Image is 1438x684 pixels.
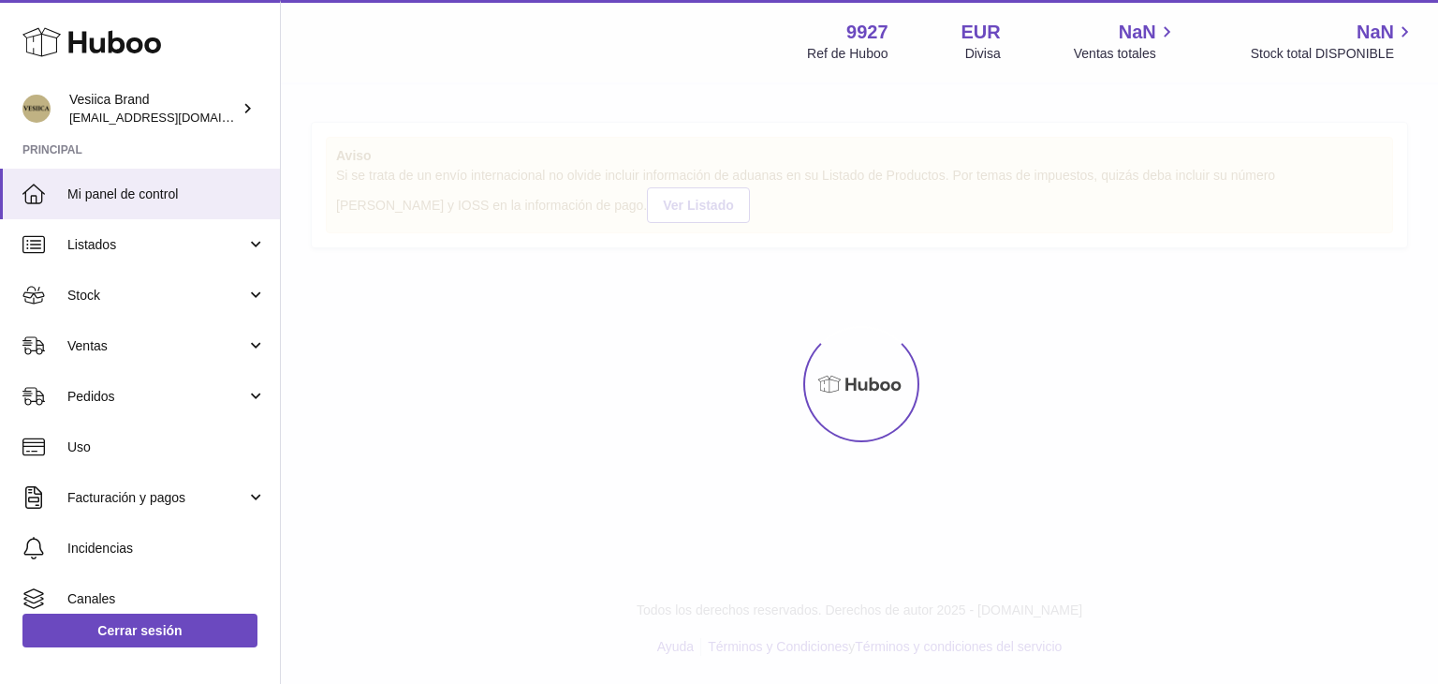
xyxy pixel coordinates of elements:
a: NaN Stock total DISPONIBLE [1251,20,1416,63]
span: Stock total DISPONIBLE [1251,45,1416,63]
span: Uso [67,439,266,456]
span: Stock [67,287,246,305]
span: NaN [1119,20,1156,45]
span: Facturación y pagos [67,489,246,507]
div: Ref de Huboo [807,45,888,63]
span: Listados [67,236,246,254]
span: Ventas [67,337,246,355]
span: [EMAIL_ADDRESS][DOMAIN_NAME] [69,110,275,125]
strong: 9927 [846,20,888,45]
a: Cerrar sesión [22,614,257,647]
strong: EUR [961,20,1001,45]
span: Ventas totales [1074,45,1178,63]
a: NaN Ventas totales [1074,20,1178,63]
span: Mi panel de control [67,186,266,203]
span: Canales [67,590,266,608]
span: Incidencias [67,540,266,558]
img: logistic@vesiica.com [22,95,51,123]
span: NaN [1357,20,1394,45]
span: Pedidos [67,388,246,406]
div: Vesiica Brand [69,91,238,126]
div: Divisa [965,45,1001,63]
